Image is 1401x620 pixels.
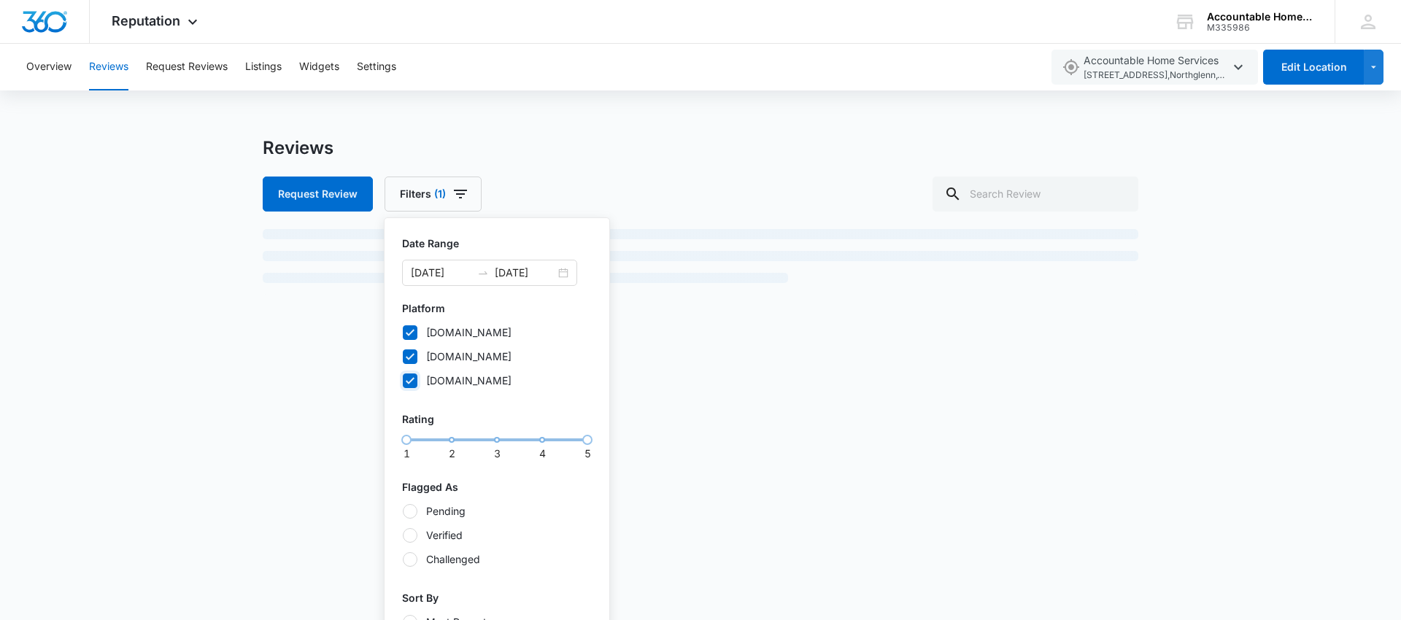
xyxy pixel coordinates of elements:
label: Challenged [402,551,592,567]
input: End date [495,265,555,281]
p: Platform [402,301,592,316]
h1: Reviews [263,137,333,159]
div: account name [1207,11,1313,23]
label: Verified [402,527,592,543]
button: Request Review [263,177,373,212]
button: Widgets [299,44,339,90]
label: [DOMAIN_NAME] [402,349,592,364]
button: Settings [357,44,396,90]
span: 5 [584,446,591,462]
label: [DOMAIN_NAME] [402,325,592,340]
button: Request Reviews [146,44,228,90]
input: Start date [411,265,471,281]
button: Filters(1) [385,177,482,212]
p: Date Range [402,236,592,251]
span: Reputation [112,13,180,28]
p: Sort By [402,590,592,605]
button: Edit Location [1263,50,1364,85]
span: 3 [494,446,501,462]
p: Flagged As [402,479,592,495]
span: swap-right [477,267,489,279]
span: to [477,267,489,279]
span: 1 [404,446,410,462]
button: Accountable Home Services[STREET_ADDRESS],Northglenn,CO [1051,50,1258,85]
button: Reviews [89,44,128,90]
span: [STREET_ADDRESS] , Northglenn , CO [1084,69,1230,82]
span: 4 [539,446,546,462]
span: Accountable Home Services [1084,53,1230,82]
div: account id [1207,23,1313,33]
label: [DOMAIN_NAME] [402,373,592,388]
span: 2 [449,446,455,462]
button: Listings [245,44,282,90]
input: Search Review [933,177,1138,212]
p: Rating [402,411,592,427]
span: (1) [434,189,446,199]
button: Overview [26,44,72,90]
label: Pending [402,503,592,519]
